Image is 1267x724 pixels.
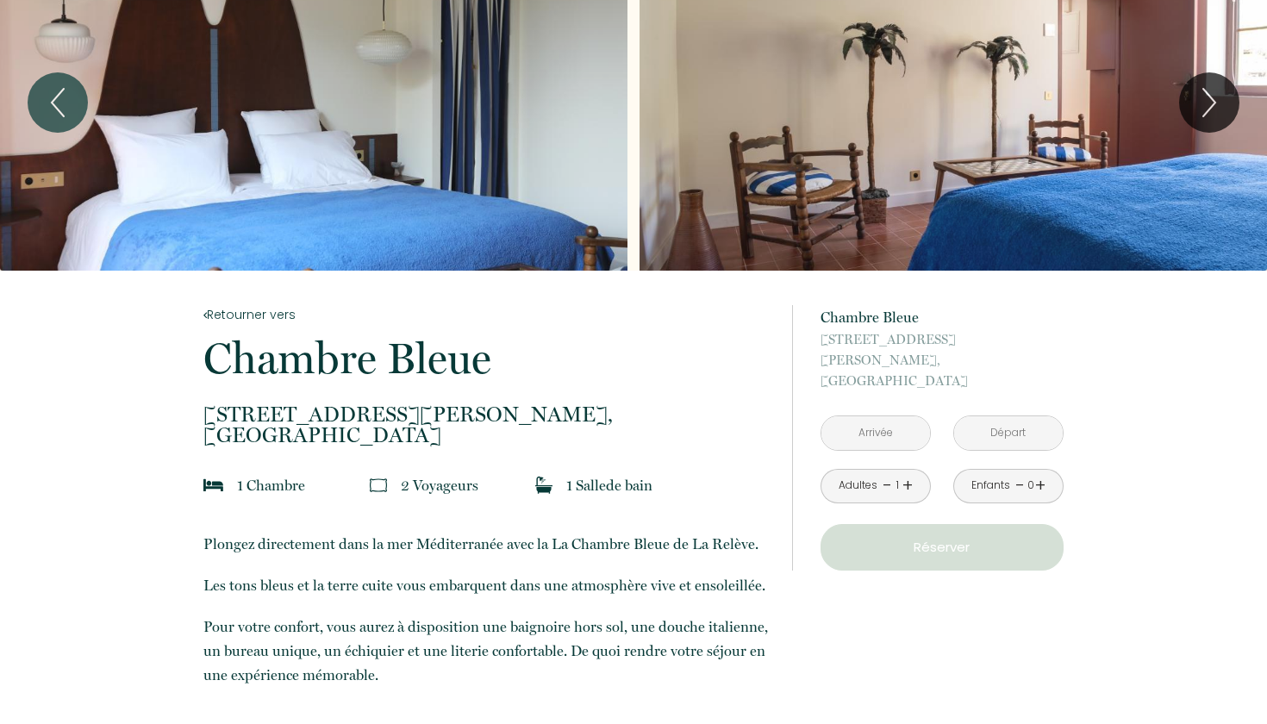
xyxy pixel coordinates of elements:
input: Départ [954,416,1063,450]
p: 1 Salle de bain [566,473,652,497]
p: Les tons bleus et la terre cuite vous embarquent dans une atmosphère vive et ensoleillée. [203,573,769,597]
a: + [1035,472,1045,499]
p: 2 Voyageur [401,473,478,497]
div: Enfants [971,477,1010,494]
a: Retourner vers [203,305,769,324]
p: Plongez directement dans la mer Méditerranée avec la La Chambre Bleue de La Relève. [203,532,769,556]
div: Adultes [839,477,877,494]
input: Arrivée [821,416,930,450]
a: - [883,472,892,499]
span: [STREET_ADDRESS][PERSON_NAME], [821,329,1064,371]
p: [GEOGRAPHIC_DATA] [203,404,769,446]
button: Next [1179,72,1239,133]
img: guests [370,477,387,494]
a: - [1015,472,1025,499]
p: [GEOGRAPHIC_DATA] [821,329,1064,391]
p: Pour votre confort, vous aurez à disposition une baignoire hors sol, une douche italienne, un bur... [203,615,769,687]
button: Réserver [821,524,1064,571]
span: s [472,477,478,494]
button: Previous [28,72,88,133]
div: 0 [1027,477,1035,494]
p: Réserver [827,537,1058,558]
a: + [902,472,913,499]
p: Chambre Bleue [821,305,1064,329]
p: 1 Chambre [237,473,305,497]
div: 1 [893,477,902,494]
span: [STREET_ADDRESS][PERSON_NAME], [203,404,769,425]
p: Chambre Bleue [203,337,769,380]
